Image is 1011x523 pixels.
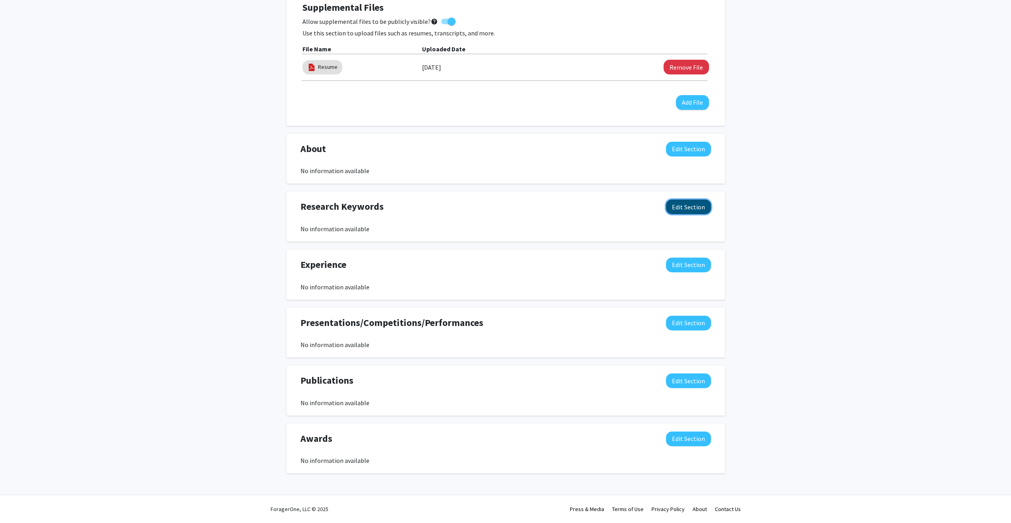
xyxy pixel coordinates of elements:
span: About [300,142,326,156]
button: Remove Resume File [664,60,709,74]
button: Edit Publications [666,373,711,388]
button: Edit Research Keywords [666,199,711,214]
div: No information available [300,398,711,408]
h4: Supplemental Files [302,2,709,14]
div: No information available [300,456,711,465]
div: No information available [300,166,711,176]
a: Contact Us [715,505,741,513]
button: Add File [676,95,709,110]
a: Privacy Policy [652,505,685,513]
iframe: Chat [6,487,34,517]
button: Edit Experience [666,258,711,272]
a: Press & Media [570,505,604,513]
div: No information available [300,282,711,292]
b: File Name [302,45,331,53]
span: Experience [300,258,346,272]
div: ForagerOne, LLC © 2025 [271,495,328,523]
span: Allow supplemental files to be publicly visible? [302,17,438,26]
p: Use this section to upload files such as resumes, transcripts, and more. [302,28,709,38]
b: Uploaded Date [422,45,465,53]
a: Terms of Use [612,505,644,513]
div: No information available [300,224,711,234]
label: [DATE] [422,60,441,74]
button: Edit About [666,142,711,156]
span: Publications [300,373,353,388]
button: Edit Awards [666,431,711,446]
a: About [693,505,707,513]
span: Research Keywords [300,199,384,214]
button: Edit Presentations/Competitions/Performances [666,316,711,330]
div: No information available [300,340,711,349]
a: Resume [318,63,338,71]
span: Presentations/Competitions/Performances [300,316,483,330]
img: pdf_icon.png [307,63,316,72]
span: Awards [300,431,332,446]
mat-icon: help [431,17,438,26]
